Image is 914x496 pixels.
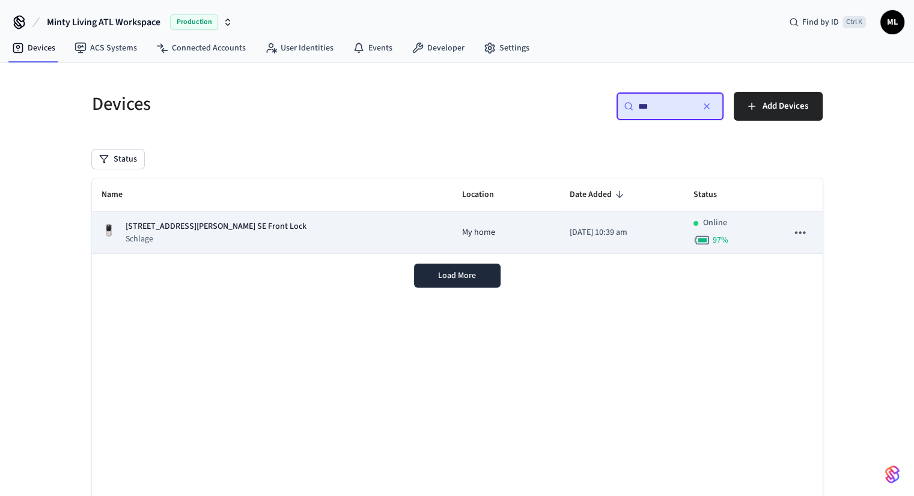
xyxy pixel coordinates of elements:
a: Connected Accounts [147,37,255,59]
img: Yale Assure Touchscreen Wifi Smart Lock, Satin Nickel, Front [102,223,116,238]
span: Name [102,186,138,204]
h5: Devices [92,92,450,116]
span: Date Added [570,186,627,204]
a: Events [343,37,402,59]
p: Online [703,217,727,229]
div: Find by IDCtrl K [779,11,876,33]
span: Find by ID [802,16,839,28]
button: Add Devices [734,92,823,121]
span: My home [462,226,495,239]
p: [STREET_ADDRESS][PERSON_NAME] SE Front Lock [126,220,306,233]
button: Load More [414,264,501,288]
span: Load More [438,270,476,282]
a: User Identities [255,37,343,59]
span: 97 % [713,234,728,246]
p: Schlage [126,233,306,245]
span: Minty Living ATL Workspace [47,15,160,29]
img: SeamLogoGradient.69752ec5.svg [885,465,900,484]
a: Devices [2,37,65,59]
p: [DATE] 10:39 am [570,226,674,239]
a: Settings [474,37,539,59]
button: ML [880,10,904,34]
span: Ctrl K [842,16,866,28]
button: Status [92,150,144,169]
span: Location [462,186,510,204]
table: sticky table [92,178,823,254]
span: Status [693,186,733,204]
span: ML [882,11,903,33]
span: Production [170,14,218,30]
span: Add Devices [763,98,808,114]
a: Developer [402,37,474,59]
a: ACS Systems [65,37,147,59]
